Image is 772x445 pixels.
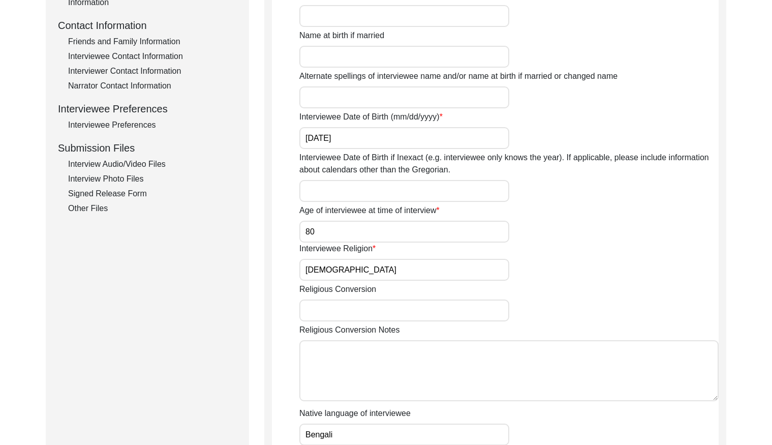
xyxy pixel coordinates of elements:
div: Signed Release Form [68,188,237,200]
label: Interviewee Date of Birth if Inexact (e.g. interviewee only knows the year). If applicable, pleas... [299,152,719,176]
label: Interviewee Date of Birth (mm/dd/yyyy) [299,111,443,123]
div: Interview Photo Files [68,173,237,185]
div: Interview Audio/Video Files [68,158,237,170]
div: Narrator Contact Information [68,80,237,92]
div: Submission Files [58,140,237,156]
div: Interviewer Contact Information [68,65,237,77]
label: Name at birth if married [299,29,384,42]
div: Interviewee Contact Information [68,50,237,63]
div: Interviewee Preferences [58,101,237,116]
div: Friends and Family Information [68,36,237,48]
label: Interviewee Religion [299,243,376,255]
label: Religious Conversion [299,283,376,295]
div: Contact Information [58,18,237,33]
div: Other Files [68,202,237,215]
label: Native language of interviewee [299,407,411,420]
label: Alternate spellings of interviewee name and/or name at birth if married or changed name [299,70,617,82]
div: Interviewee Preferences [68,119,237,131]
label: Religious Conversion Notes [299,324,399,336]
label: Age of interviewee at time of interview [299,204,440,217]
